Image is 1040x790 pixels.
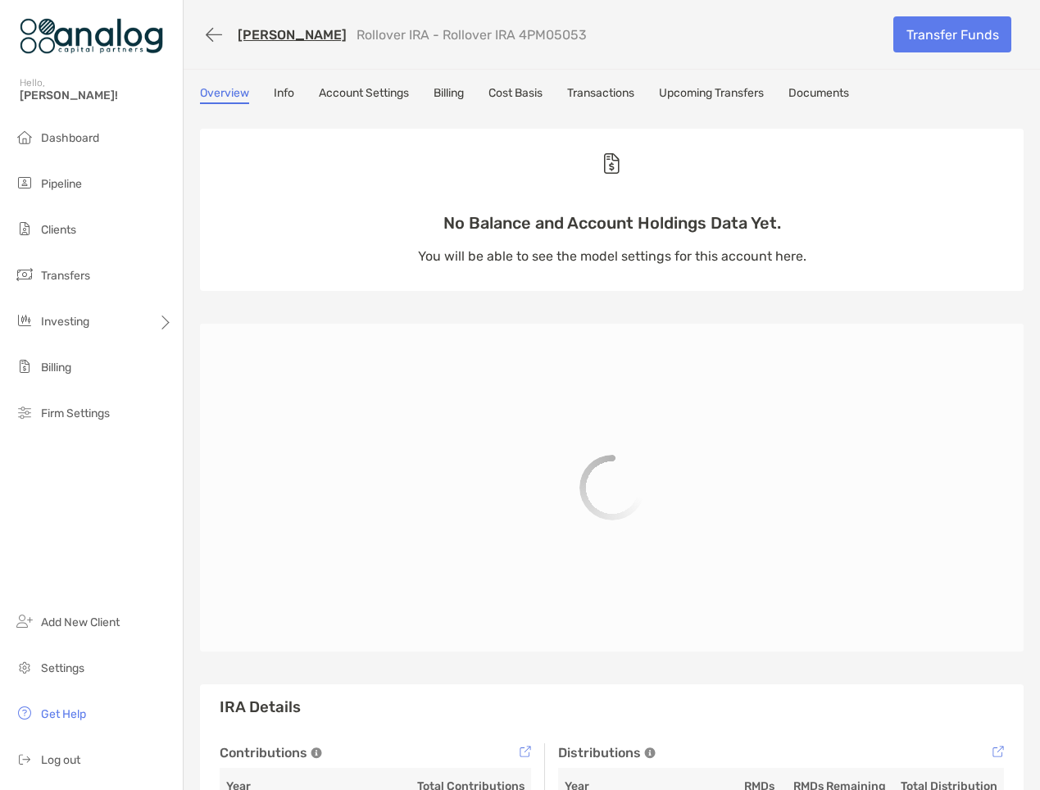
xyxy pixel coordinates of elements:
img: billing icon [15,356,34,376]
span: Settings [41,661,84,675]
a: Info [274,86,294,104]
img: Tooltip [311,747,322,759]
p: No Balance and Account Holdings Data Yet. [418,213,806,234]
img: dashboard icon [15,127,34,147]
img: firm-settings icon [15,402,34,422]
img: add_new_client icon [15,611,34,631]
span: Firm Settings [41,406,110,420]
img: Tooltip [992,746,1004,757]
a: Account Settings [319,86,409,104]
a: [PERSON_NAME] [238,27,347,43]
a: Overview [200,86,249,104]
p: Rollover IRA - Rollover IRA 4PM05053 [357,27,587,43]
span: Pipeline [41,177,82,191]
a: Upcoming Transfers [659,86,764,104]
img: Tooltip [520,746,531,757]
div: Distributions [558,743,1004,763]
span: Dashboard [41,131,99,145]
a: Billing [434,86,464,104]
span: Get Help [41,707,86,721]
span: Investing [41,315,89,329]
span: Transfers [41,269,90,283]
img: logout icon [15,749,34,769]
span: Add New Client [41,615,120,629]
img: transfers icon [15,265,34,284]
img: clients icon [15,219,34,238]
span: Clients [41,223,76,237]
a: Transfer Funds [893,16,1011,52]
img: Tooltip [644,747,656,759]
img: Zoe Logo [20,7,163,66]
span: [PERSON_NAME]! [20,89,173,102]
p: You will be able to see the model settings for this account here. [418,246,806,266]
img: get-help icon [15,703,34,723]
a: Cost Basis [488,86,543,104]
img: pipeline icon [15,173,34,193]
span: Billing [41,361,71,375]
img: settings icon [15,657,34,677]
img: investing icon [15,311,34,330]
div: Contributions [220,743,531,763]
h3: IRA Details [220,697,1004,717]
span: Log out [41,753,80,767]
a: Transactions [567,86,634,104]
a: Documents [788,86,849,104]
